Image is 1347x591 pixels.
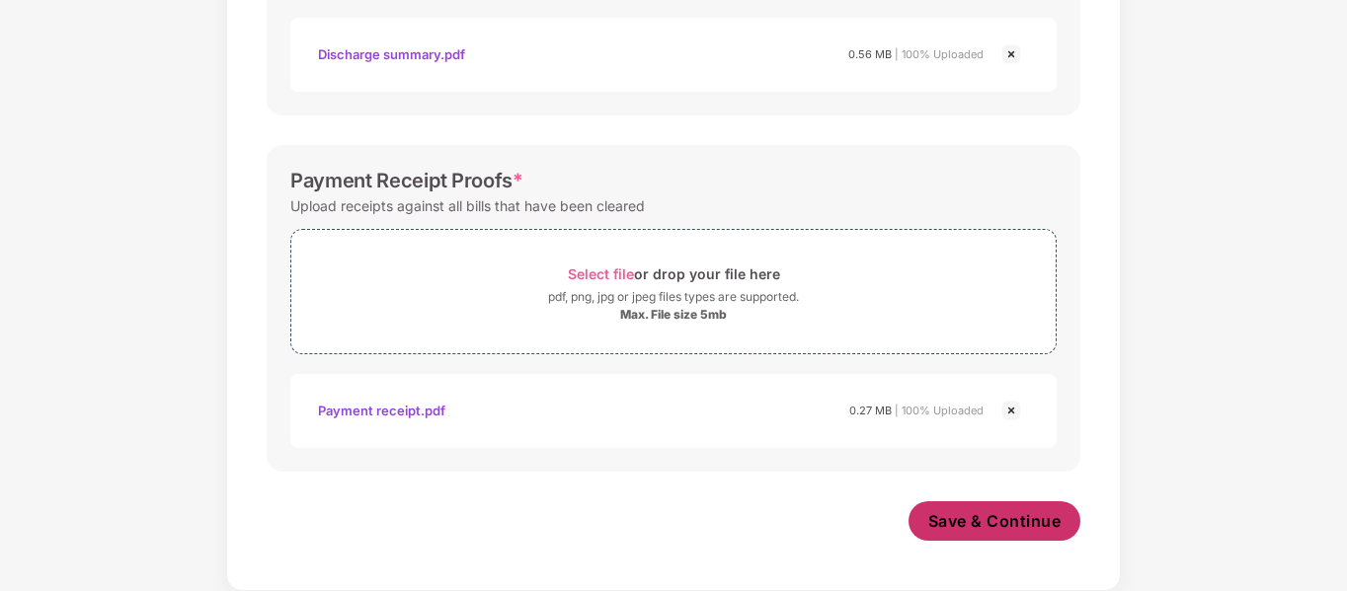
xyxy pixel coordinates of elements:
span: | 100% Uploaded [895,47,984,61]
div: Payment receipt.pdf [318,394,445,427]
div: or drop your file here [568,260,780,287]
button: Save & Continue [909,501,1081,541]
div: Upload receipts against all bills that have been cleared [290,192,645,219]
img: svg+xml;base64,PHN2ZyBpZD0iQ3Jvc3MtMjR4MjQiIHhtbG5zPSJodHRwOi8vd3d3LnczLm9yZy8yMDAwL3N2ZyIgd2lkdG... [999,42,1023,66]
span: 0.56 MB [848,47,892,61]
div: Discharge summary.pdf [318,37,465,71]
span: Save & Continue [928,510,1062,532]
span: Select fileor drop your file herepdf, png, jpg or jpeg files types are supported.Max. File size 5mb [291,245,1056,338]
div: Max. File size 5mb [620,307,727,323]
span: | 100% Uploaded [895,404,984,417]
span: Select file [568,265,634,282]
div: pdf, png, jpg or jpeg files types are supported. [548,287,799,307]
img: svg+xml;base64,PHN2ZyBpZD0iQ3Jvc3MtMjR4MjQiIHhtbG5zPSJodHRwOi8vd3d3LnczLm9yZy8yMDAwL3N2ZyIgd2lkdG... [999,399,1023,422]
div: Payment Receipt Proofs [290,169,523,192]
span: 0.27 MB [849,404,892,417]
